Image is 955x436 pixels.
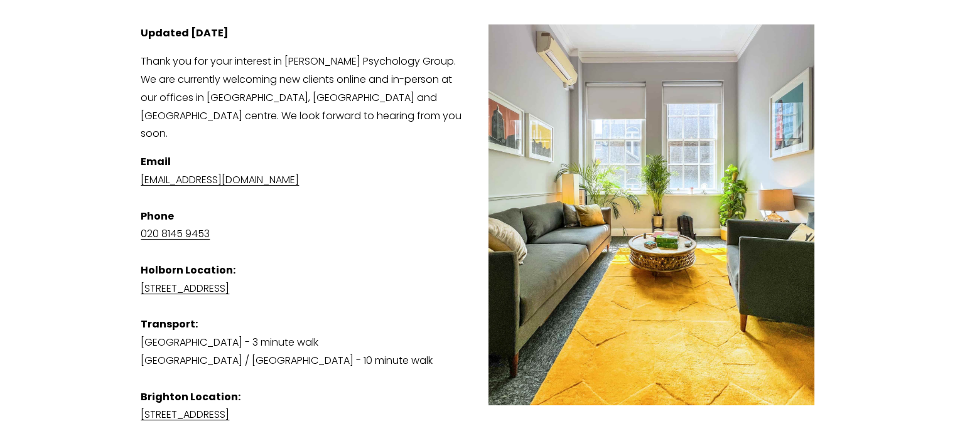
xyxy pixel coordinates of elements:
strong: Updated [DATE] [141,26,229,40]
strong: Holborn Location: [141,263,235,277]
a: [STREET_ADDRESS] [141,407,229,422]
a: 020 8145 9453 [141,226,210,241]
p: [GEOGRAPHIC_DATA] - 3 minute walk [GEOGRAPHIC_DATA] / [GEOGRAPHIC_DATA] - 10 minute walk [141,153,814,424]
a: [EMAIL_ADDRESS][DOMAIN_NAME] [141,173,299,187]
strong: Transport: [141,317,198,331]
a: [STREET_ADDRESS] [141,281,229,295]
strong: Brighton Location: [141,390,240,404]
p: Thank you for your interest in [PERSON_NAME] Psychology Group. We are currently welcoming new cli... [141,53,814,143]
strong: Email [141,154,171,169]
strong: Phone [141,209,174,223]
